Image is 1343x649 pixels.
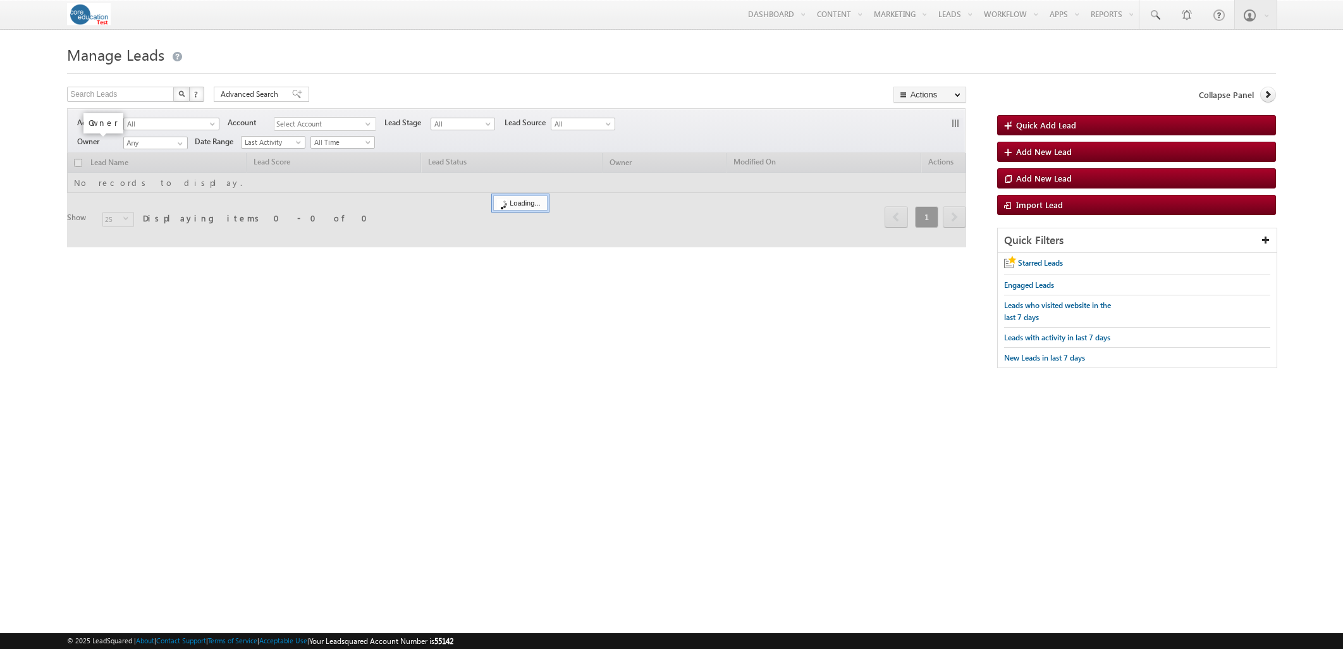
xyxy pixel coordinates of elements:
input: Type to Search [123,137,188,149]
a: All [551,118,615,130]
span: 55142 [434,636,453,646]
span: Lead Source [505,117,551,128]
button: ? [189,87,204,102]
span: select [365,121,376,127]
a: All Time [310,136,375,149]
a: All [431,118,495,130]
div: Quick Filters [998,228,1277,253]
span: Lead Stage [384,117,431,128]
span: Add New Lead [1016,173,1072,183]
a: Acceptable Use [259,636,307,645]
span: Import Lead [1016,199,1063,210]
span: ? [194,89,200,99]
span: New Leads in last 7 days [1004,353,1085,362]
span: Add New Lead [1016,146,1072,157]
button: Actions [893,87,966,102]
span: © 2025 LeadSquared | | | | | [67,635,453,647]
a: Contact Support [156,636,206,645]
a: Show All Items [171,137,187,150]
a: All [123,118,219,130]
span: Date Range [195,136,241,147]
span: Your Leadsquared Account Number is [309,636,453,646]
div: Owner [83,113,123,133]
img: Custom Logo [67,3,111,25]
span: Account [228,117,274,128]
div: Select Account [274,117,376,131]
span: Starred Leads [1018,258,1063,268]
span: Last Activity [242,137,302,148]
span: Manage Leads [67,44,164,65]
span: Quick Add Lead [1016,120,1076,130]
span: Collapse Panel [1199,89,1254,101]
span: Select Account [274,118,365,131]
span: Advanced Search [221,89,282,100]
span: Leads who visited website in the last 7 days [1004,300,1111,322]
span: Account Type [77,117,123,128]
img: Search [178,90,185,97]
span: All [431,118,491,130]
a: Last Activity [241,136,305,149]
span: All Time [311,137,371,148]
span: Leads with activity in last 7 days [1004,333,1110,342]
a: About [136,636,154,645]
a: Terms of Service [208,636,257,645]
span: Owner [77,136,123,147]
span: All [551,118,611,130]
div: Loading... [493,195,547,211]
span: All [124,118,211,130]
span: Engaged Leads [1004,280,1054,290]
